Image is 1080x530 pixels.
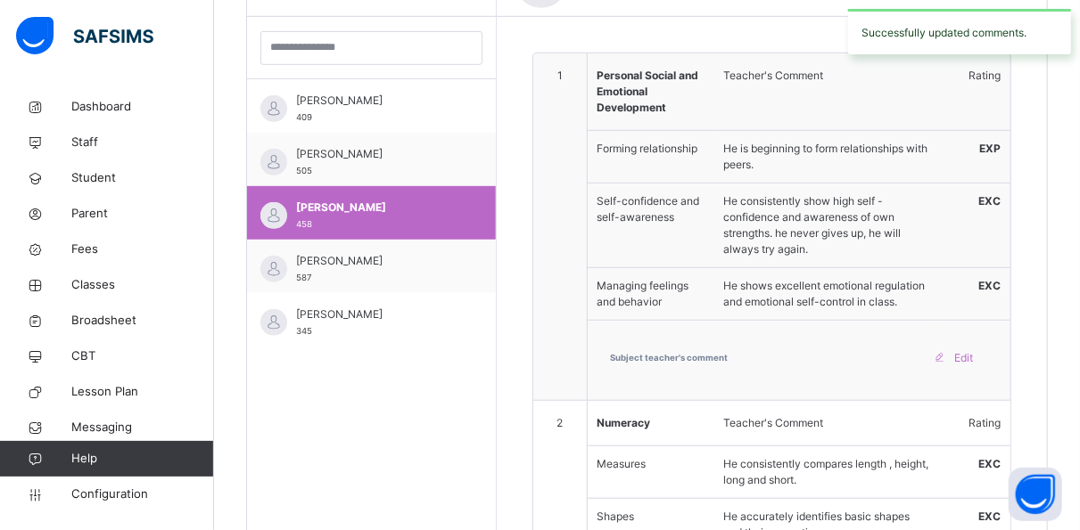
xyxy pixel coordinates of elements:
[296,219,312,229] span: 458
[16,17,153,54] img: safsims
[71,419,214,436] span: Messaging
[978,194,1001,208] strong: EXC
[598,69,699,114] span: Personal Social and Emotional Development
[534,402,586,444] div: 2
[296,306,456,322] span: [PERSON_NAME]
[71,205,214,223] span: Parent
[296,253,456,269] span: [PERSON_NAME]
[534,54,586,97] div: 1
[598,416,651,429] span: Numeracy
[296,166,312,175] span: 505
[260,149,287,175] img: default.svg
[714,54,938,97] div: Teacher's Comment
[589,447,713,481] div: Measures
[296,273,311,282] span: 587
[71,347,214,365] span: CBT
[296,200,456,216] span: [PERSON_NAME]
[611,352,729,364] span: Subject teacher's comment
[848,9,1071,54] div: Successfully updated comments.
[589,184,713,234] div: Self-confidence and self-awareness
[714,132,938,182] div: He is beginning to form relationships with peers.
[71,312,214,330] span: Broadsheet
[296,326,312,336] span: 345
[978,510,1001,523] strong: EXC
[1009,468,1062,521] button: Open asap
[589,269,713,319] div: Managing feelings and behavior
[714,447,938,497] div: He consistently compares length , height, long and short.
[978,457,1001,470] strong: EXC
[589,132,713,166] div: Forming relationship
[71,169,214,187] span: Student
[296,93,456,109] span: [PERSON_NAME]
[71,134,214,151] span: Staff
[714,269,938,319] div: He shows excellent emotional regulation and emotional self-control in class.
[71,383,214,401] span: Lesson Plan
[940,54,1010,97] div: Rating
[71,450,213,468] span: Help
[71,485,213,503] span: Configuration
[71,241,214,258] span: Fees
[979,142,1001,155] strong: EXP
[260,309,287,336] img: default.svg
[71,98,214,116] span: Dashboard
[260,202,287,229] img: default.svg
[260,256,287,282] img: default.svg
[714,402,938,444] div: Teacher's Comment
[714,184,938,266] div: He consistently show high self - confidence and awareness of own strengths. he never gives up, he...
[940,402,1010,444] div: Rating
[260,95,287,122] img: default.svg
[296,112,312,122] span: 409
[296,146,456,162] span: [PERSON_NAME]
[71,276,214,294] span: Classes
[954,350,973,366] span: Edit
[978,279,1001,292] strong: EXC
